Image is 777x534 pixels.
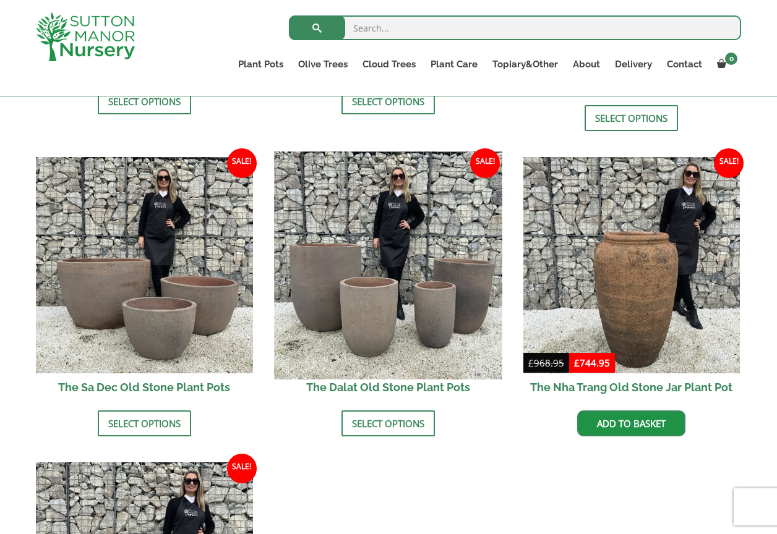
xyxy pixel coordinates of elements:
[36,12,135,61] img: logo
[280,157,497,402] a: Sale! The Dalat Old Stone Plant Pots
[227,148,257,178] span: Sale!
[565,56,607,73] a: About
[289,15,741,40] input: Search...
[714,148,744,178] span: Sale!
[574,357,580,369] span: £
[36,157,253,402] a: Sale! The Sa Dec Old Stone Plant Pots
[231,56,291,73] a: Plant Pots
[523,157,741,402] a: Sale! The Nha Trang Old Stone Jar Plant Pot
[274,151,502,379] img: The Dalat Old Stone Plant Pots
[280,373,497,401] h2: The Dalat Old Stone Plant Pots
[523,373,741,401] h2: The Nha Trang Old Stone Jar Plant Pot
[485,56,565,73] a: Topiary&Other
[423,56,485,73] a: Plant Care
[577,410,685,436] a: Add to basket: “The Nha Trang Old Stone Jar Plant Pot”
[98,410,191,436] a: Select options for “The Sa Dec Old Stone Plant Pots”
[725,53,737,65] span: 0
[528,357,564,369] bdi: 968.95
[341,410,435,436] a: Select options for “The Dalat Old Stone Plant Pots”
[574,357,610,369] bdi: 744.95
[355,56,423,73] a: Cloud Trees
[470,148,500,178] span: Sale!
[659,56,710,73] a: Contact
[585,105,678,131] a: Select options for “The Hai Phong Old Stone Plant Pots”
[710,56,741,73] a: 0
[227,454,257,483] span: Sale!
[528,357,534,369] span: £
[607,56,659,73] a: Delivery
[36,373,253,401] h2: The Sa Dec Old Stone Plant Pots
[36,157,253,374] img: The Sa Dec Old Stone Plant Pots
[523,157,741,374] img: The Nha Trang Old Stone Jar Plant Pot
[291,56,355,73] a: Olive Trees
[341,88,435,114] a: Select options for “The Dong Hoi Old Stone Plant Pots”
[98,88,191,114] a: Select options for “The Ha Long Bay Old Stone Plant Pots”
